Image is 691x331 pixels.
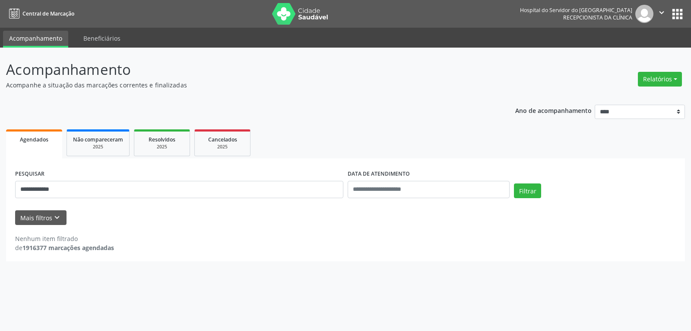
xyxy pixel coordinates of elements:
div: de [15,243,114,252]
i: keyboard_arrow_down [52,213,62,222]
button: apps [670,6,685,22]
a: Central de Marcação [6,6,74,21]
i:  [657,8,666,17]
div: Hospital do Servidor do [GEOGRAPHIC_DATA] [520,6,632,14]
button: Mais filtroskeyboard_arrow_down [15,210,67,225]
label: PESQUISAR [15,167,44,181]
span: Agendados [20,136,48,143]
span: Resolvidos [149,136,175,143]
button: Relatórios [638,72,682,87]
strong: 1916377 marcações agendadas [22,244,114,252]
button: Filtrar [514,183,541,198]
button:  [653,5,670,23]
span: Recepcionista da clínica [563,14,632,21]
span: Cancelados [208,136,237,143]
p: Ano de acompanhamento [515,105,592,116]
div: 2025 [140,144,184,150]
span: Não compareceram [73,136,123,143]
p: Acompanhe a situação das marcações correntes e finalizadas [6,80,481,90]
label: DATA DE ATENDIMENTO [348,167,410,181]
a: Beneficiários [77,31,127,46]
img: img [635,5,653,23]
a: Acompanhamento [3,31,68,48]
span: Central de Marcação [22,10,74,17]
div: Nenhum item filtrado [15,234,114,243]
div: 2025 [201,144,244,150]
div: 2025 [73,144,123,150]
p: Acompanhamento [6,59,481,80]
